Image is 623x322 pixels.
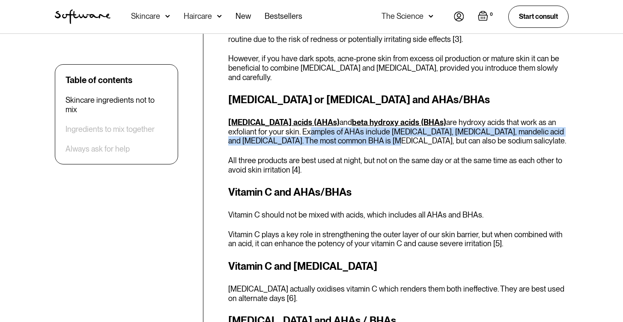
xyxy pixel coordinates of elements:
[66,75,132,85] div: Table of contents
[228,54,569,82] p: However, if you have dark spots, acne-prone skin from excess oil production or mature skin it can...
[165,12,170,21] img: arrow down
[66,95,167,114] a: Skincare ingredients not to mix
[228,284,569,303] p: [MEDICAL_DATA] actually oxidises vitamin C which renders them both ineffective. They are best use...
[352,118,446,127] a: beta hydroxy acids (BHAs)
[131,12,160,21] div: Skincare
[228,230,569,248] p: Vitamin C plays a key role in strengthening the outer layer of our skin barrier, but when combine...
[184,12,212,21] div: Haircare
[217,12,222,21] img: arrow down
[228,185,569,200] h3: Vitamin C and AHAs/BHAs
[508,6,569,27] a: Start consult
[228,259,569,274] h3: Vitamin C and [MEDICAL_DATA]
[66,125,155,134] a: Ingredients to mix together
[55,9,110,24] img: Software Logo
[66,144,130,154] a: Always ask for help
[429,12,433,21] img: arrow down
[228,210,569,220] p: Vitamin C should not be mixed with acids, which includes all AHAs and BHAs.
[228,92,569,107] h3: [MEDICAL_DATA] or [MEDICAL_DATA] and AHAs/BHAs
[488,11,495,18] div: 0
[228,118,569,146] p: and are hydroxy acids that work as an exfoliant for your skin. Examples of AHAs include [MEDICAL_...
[382,12,423,21] div: The Science
[478,11,495,23] a: Open empty cart
[228,156,569,174] p: All three products are best used at night, but not on the same day or at the same time as each ot...
[55,9,110,24] a: home
[228,118,340,127] a: [MEDICAL_DATA] acids (AHAs)
[228,25,569,44] p: Generally, it's recommended you don't mix [MEDICAL_DATA] and in your skincare routine due to the ...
